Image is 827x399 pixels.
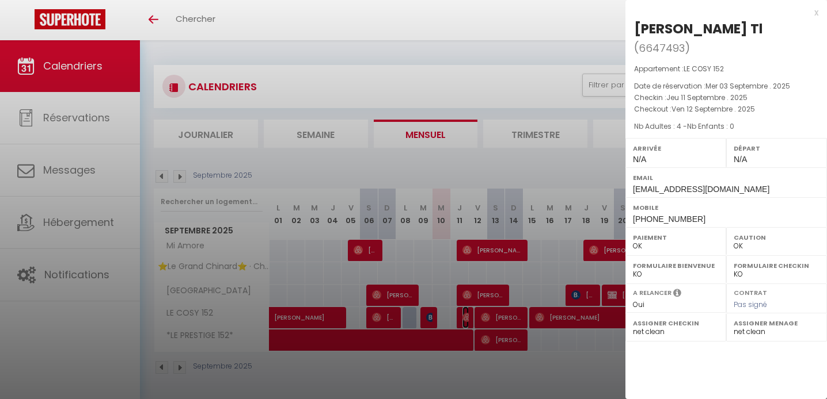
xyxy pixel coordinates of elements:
[633,155,646,164] span: N/A
[734,155,747,164] span: N/A
[666,93,748,102] span: Jeu 11 Septembre . 2025
[734,143,820,154] label: Départ
[672,104,755,114] span: Ven 12 Septembre . 2025
[734,317,820,329] label: Assigner Menage
[633,232,719,243] label: Paiement
[633,143,719,154] label: Arrivée
[705,81,790,91] span: Mer 03 Septembre . 2025
[633,214,705,224] span: [PHONE_NUMBER]
[625,6,818,20] div: x
[734,232,820,243] label: Caution
[734,260,820,271] label: Formulaire Checkin
[673,288,681,301] i: Sélectionner OUI si vous souhaiter envoyer les séquences de messages post-checkout
[634,63,818,75] p: Appartement :
[634,92,818,103] p: Checkin :
[634,20,762,38] div: [PERSON_NAME] Tl
[639,41,685,55] span: 6647493
[633,185,769,194] span: [EMAIL_ADDRESS][DOMAIN_NAME]
[633,260,719,271] label: Formulaire Bienvenue
[633,317,719,329] label: Assigner Checkin
[734,288,767,296] label: Contrat
[9,5,44,39] button: Ouvrir le widget de chat LiveChat
[634,103,818,115] p: Checkout :
[687,121,734,131] span: Nb Enfants : 0
[634,80,818,92] p: Date de réservation :
[633,172,820,183] label: Email
[734,300,767,309] span: Pas signé
[634,121,734,131] span: Nb Adultes : 4 -
[634,40,690,56] span: ( )
[633,288,672,298] label: A relancer
[633,202,820,213] label: Mobile
[684,64,724,74] span: LE COSY 152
